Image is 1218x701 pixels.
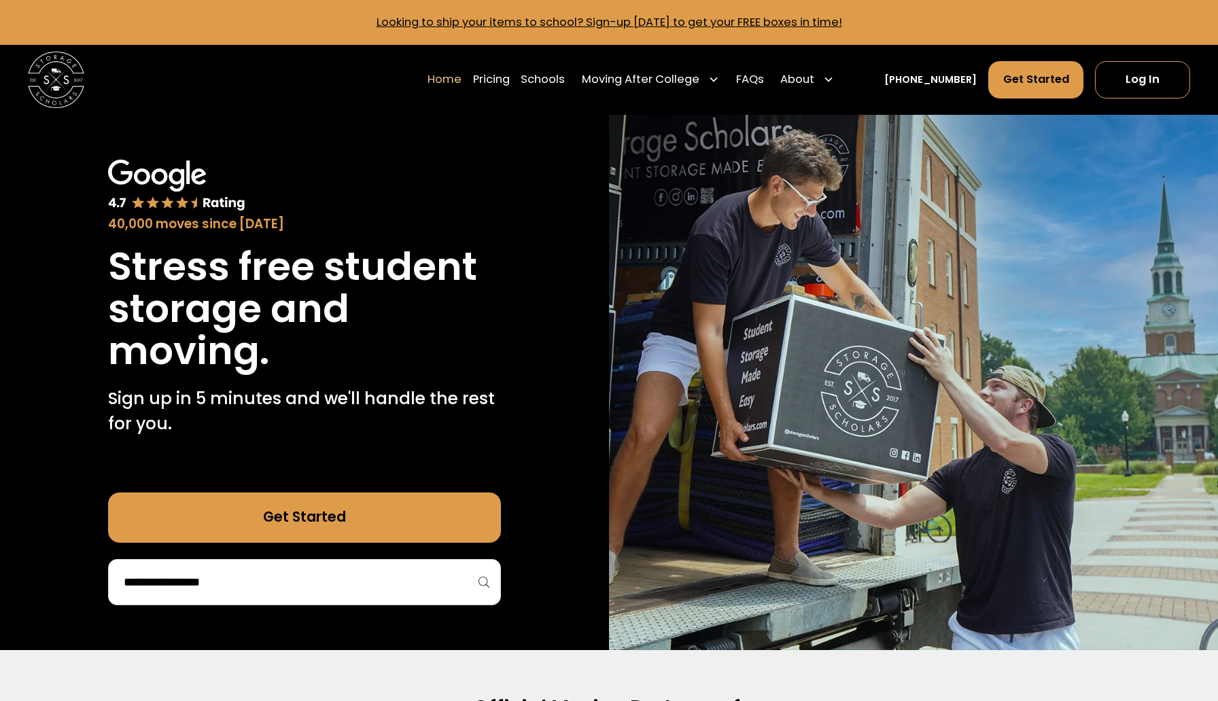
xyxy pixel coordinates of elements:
div: 40,000 moves since [DATE] [108,215,500,234]
div: Moving After College [582,71,699,88]
a: Log In [1095,61,1190,99]
img: Storage Scholars makes moving and storage easy. [609,115,1218,650]
div: About [775,60,839,100]
a: Looking to ship your items to school? Sign-up [DATE] to get your FREE boxes in time! [377,14,842,30]
div: About [780,71,814,88]
a: Get Started [108,492,500,543]
a: home [28,52,84,107]
a: Get Started [988,61,1083,99]
div: Moving After College [576,60,725,100]
a: Schools [521,60,565,100]
p: Sign up in 5 minutes and we'll handle the rest for you. [108,386,500,436]
a: Home [428,60,462,100]
a: FAQs [736,60,764,100]
a: Pricing [473,60,510,100]
img: Storage Scholars main logo [28,52,84,107]
h1: Stress free student storage and moving. [108,245,500,372]
a: [PHONE_NUMBER] [884,73,977,88]
img: Google 4.7 star rating [108,160,245,212]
